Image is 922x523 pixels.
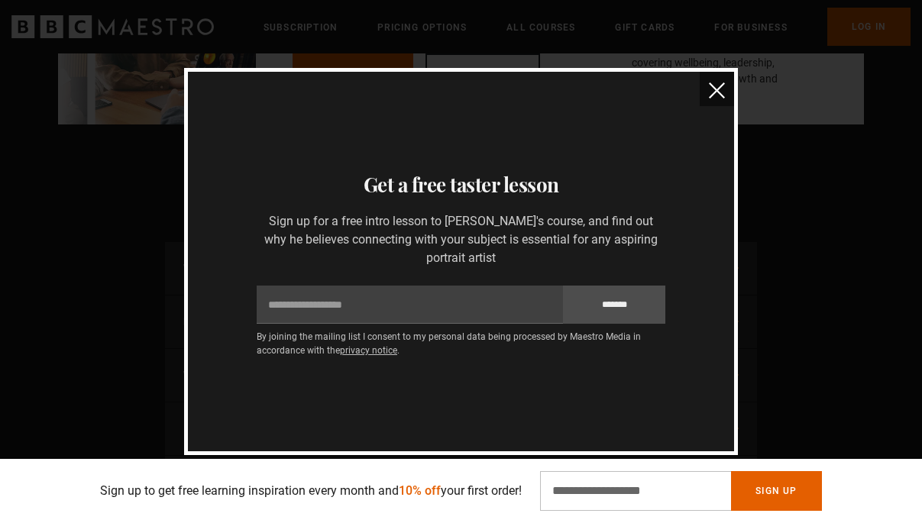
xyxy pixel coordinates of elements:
[399,483,441,498] span: 10% off
[340,345,397,356] a: privacy notice
[257,330,665,357] p: By joining the mailing list I consent to my personal data being processed by Maestro Media in acc...
[257,212,665,267] p: Sign up for a free intro lesson to [PERSON_NAME]'s course, and find out why he believes connectin...
[100,482,522,500] p: Sign up to get free learning inspiration every month and your first order!
[206,169,715,200] h3: Get a free taster lesson
[731,471,821,511] button: Sign Up
[700,72,734,106] button: close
